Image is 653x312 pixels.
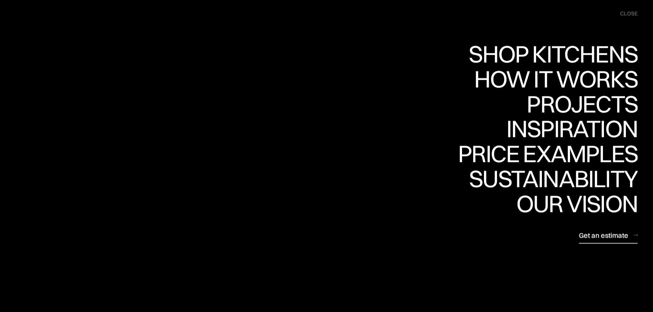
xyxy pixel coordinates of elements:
[613,7,638,21] div: menu
[510,191,638,215] div: Our vision
[510,191,638,216] a: Our visionOur vision
[465,42,638,66] div: Shop Kitchens
[527,92,638,116] div: Projects
[497,117,638,142] a: InspirationInspiration
[463,166,638,190] div: Sustainability
[472,67,638,91] div: How it works
[465,42,638,67] a: Shop KitchensShop Kitchens
[579,227,638,244] a: Get an estimate
[579,230,628,240] div: Get an estimate
[463,166,638,191] a: SustainabilitySustainability
[458,142,638,166] div: Price examples
[472,91,638,115] div: How it works
[510,215,638,239] div: Our vision
[497,141,638,165] div: Inspiration
[472,67,638,92] a: How it worksHow it works
[527,92,638,117] a: ProjectsProjects
[463,190,638,214] div: Sustainability
[527,116,638,140] div: Projects
[458,166,638,190] div: Price examples
[465,66,638,90] div: Shop Kitchens
[497,117,638,141] div: Inspiration
[620,10,638,17] div: close
[458,142,638,167] a: Price examplesPrice examples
